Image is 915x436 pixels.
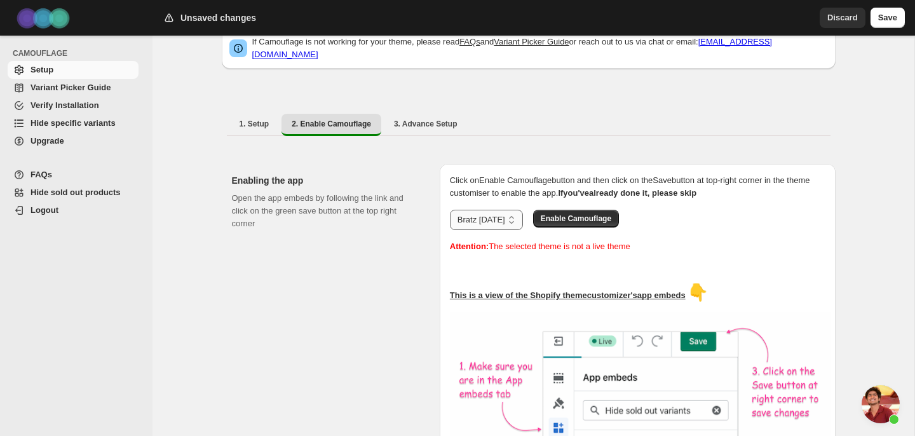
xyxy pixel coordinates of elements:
[30,118,116,128] span: Hide specific variants
[240,119,269,129] span: 1. Setup
[533,214,619,223] a: Enable Camouflage
[13,48,144,58] span: CAMOUFLAGE
[450,242,489,251] b: Attention:
[8,201,139,219] a: Logout
[827,11,858,24] span: Discard
[394,119,457,129] span: 3. Advance Setup
[8,132,139,150] a: Upgrade
[30,65,53,74] span: Setup
[30,136,64,146] span: Upgrade
[8,79,139,97] a: Variant Picker Guide
[8,166,139,184] a: FAQs
[30,187,121,197] span: Hide sold out products
[8,114,139,132] a: Hide specific variants
[558,188,696,198] b: If you've already done it, please skip
[688,283,708,302] span: 👇
[8,61,139,79] a: Setup
[533,210,619,228] button: Enable Camouflage
[459,37,480,46] a: FAQs
[450,240,825,253] p: The selected theme is not a live theme
[541,214,611,224] span: Enable Camouflage
[30,205,58,215] span: Logout
[232,174,419,187] h2: Enabling the app
[820,8,865,28] button: Discard
[30,83,111,92] span: Variant Picker Guide
[450,174,825,200] p: Click on Enable Camouflage button and then click on the Save button at top-right corner in the th...
[252,36,828,61] p: If Camouflage is not working for your theme, please read and or reach out to us via chat or email:
[450,290,686,300] u: This is a view of the Shopify theme customizer's app embeds
[862,385,900,423] a: Open chat
[180,11,256,24] h2: Unsaved changes
[8,97,139,114] a: Verify Installation
[8,184,139,201] a: Hide sold out products
[30,100,99,110] span: Verify Installation
[30,170,52,179] span: FAQs
[292,119,371,129] span: 2. Enable Camouflage
[871,8,905,28] button: Save
[878,11,897,24] span: Save
[494,37,569,46] a: Variant Picker Guide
